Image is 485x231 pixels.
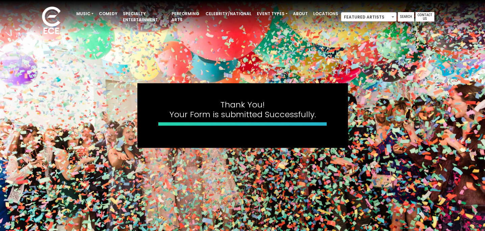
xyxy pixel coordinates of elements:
a: Music [74,8,96,20]
span: Featured Artists [341,12,396,22]
a: Locations [311,8,341,20]
a: About [290,8,311,20]
a: Celebrity/National [203,8,254,20]
a: Contact Us [415,12,434,22]
a: Specialty Entertainment [120,8,168,26]
h4: Thank You! Your Form is submitted Successfully. [158,100,327,120]
a: Comedy [96,8,120,20]
a: Event Types [254,8,290,20]
a: Search [398,12,414,22]
a: Performing Arts [169,8,203,26]
img: ece_new_logo_whitev2-1.png [34,5,68,37]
